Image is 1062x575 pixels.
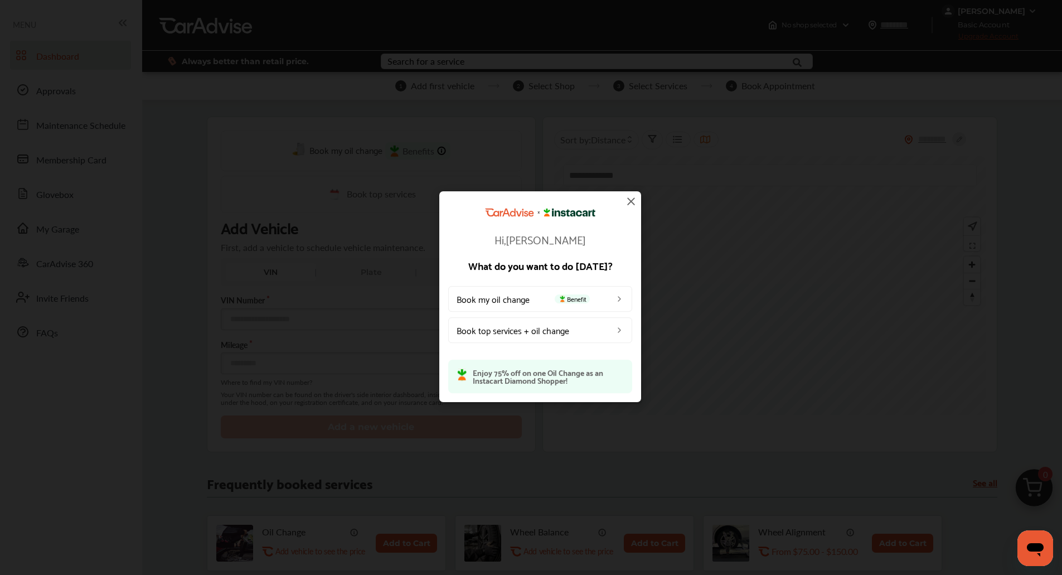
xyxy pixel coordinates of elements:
[448,233,632,244] p: Hi, [PERSON_NAME]
[448,260,632,270] p: What do you want to do [DATE]?
[473,368,623,384] p: Enjoy 75% off on one Oil Change as an Instacart Diamond Shopper!
[1017,530,1053,566] iframe: Button to launch messaging window
[558,295,567,302] img: instacart-icon.73bd83c2.svg
[615,325,624,334] img: left_arrow_icon.0f472efe.svg
[615,294,624,303] img: left_arrow_icon.0f472efe.svg
[448,286,632,311] a: Book my oil changeBenefit
[485,208,595,217] img: CarAdvise Instacart Logo
[555,294,590,303] span: Benefit
[457,368,467,380] img: instacart-icon.73bd83c2.svg
[624,195,638,208] img: close-icon.a004319c.svg
[448,317,632,342] a: Book top services + oil change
